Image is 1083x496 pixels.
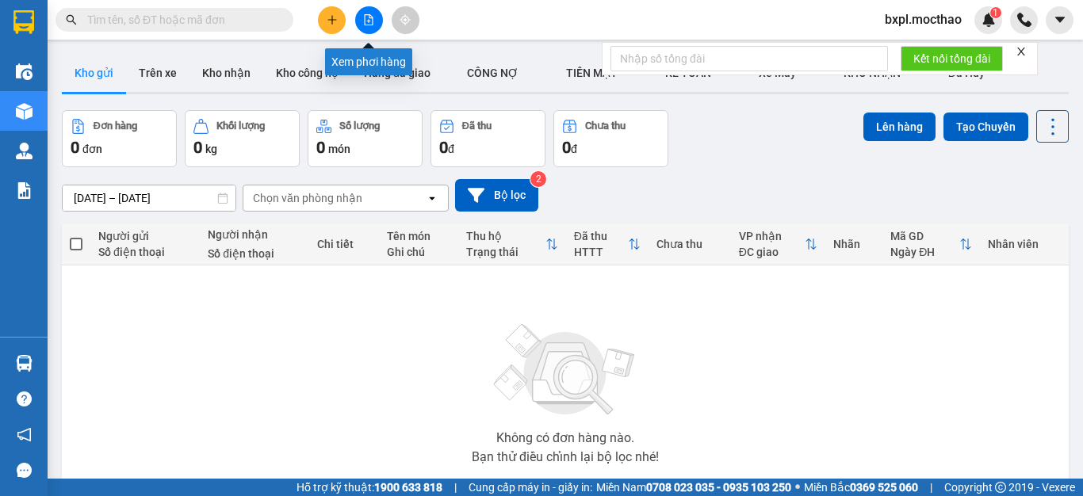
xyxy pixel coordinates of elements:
div: Người nhận [208,228,301,241]
div: Đã thu [462,120,492,132]
span: món [328,143,350,155]
div: Đã thu [574,230,628,242]
span: Kết nối tổng đài [913,50,990,67]
strong: 1900 633 818 [374,481,442,494]
div: Ghi chú [387,246,450,258]
button: Số lượng0món [308,110,423,167]
th: Toggle SortBy [458,223,566,265]
input: Tìm tên, số ĐT hoặc mã đơn [87,11,274,29]
span: kg [205,143,217,155]
img: solution-icon [16,182,33,199]
div: Khối lượng [216,120,265,132]
img: icon-new-feature [982,13,996,27]
span: 0 [316,138,325,157]
div: Số điện thoại [208,247,301,260]
div: Chọn văn phòng nhận [253,190,362,206]
span: 0 [562,138,571,157]
span: | [930,479,932,496]
span: search [66,14,77,25]
span: | [454,479,457,496]
svg: open [426,192,438,204]
button: Kết nối tổng đài [901,46,1003,71]
img: phone-icon [1017,13,1031,27]
div: Ngày ĐH [890,246,959,258]
span: close [1016,46,1027,57]
span: plus [327,14,338,25]
sup: 1 [990,7,1001,18]
span: 1 [993,7,998,18]
span: 0 [439,138,448,157]
div: Người gửi [98,230,192,242]
img: svg+xml;base64,PHN2ZyBjbGFzcz0ibGlzdC1wbHVnX19zdmciIHhtbG5zPSJodHRwOi8vd3d3LnczLm9yZy8yMDAwL3N2Zy... [486,315,645,425]
button: Đã thu0đ [431,110,545,167]
th: Toggle SortBy [882,223,980,265]
button: Khối lượng0kg [185,110,300,167]
span: file-add [363,14,374,25]
button: Tạo Chuyến [943,113,1028,141]
button: caret-down [1046,6,1073,34]
span: bxpl.mocthao [872,10,974,29]
div: Đơn hàng [94,120,137,132]
div: Trạng thái [466,246,545,258]
span: 0 [193,138,202,157]
div: Nhân viên [988,238,1061,250]
div: Không có đơn hàng nào. [496,432,634,444]
span: TIỀN MẶT [566,67,618,79]
span: đơn [82,143,102,155]
img: logo-vxr [13,10,34,34]
span: ⚪️ [795,484,800,490]
button: Kho gửi [62,54,126,92]
div: Nhãn [833,238,874,250]
button: Bộ lọc [455,179,538,212]
div: Mã GD [890,230,959,242]
div: Chưa thu [585,120,626,132]
div: VP nhận [739,230,806,242]
button: Trên xe [126,54,189,92]
span: đ [571,143,577,155]
div: Chưa thu [656,238,723,250]
span: Cung cấp máy in - giấy in: [469,479,592,496]
img: warehouse-icon [16,355,33,372]
button: Lên hàng [863,113,936,141]
div: ĐC giao [739,246,806,258]
span: message [17,463,32,478]
button: plus [318,6,346,34]
span: 0 [71,138,79,157]
div: Thu hộ [466,230,545,242]
th: Toggle SortBy [566,223,649,265]
button: Kho nhận [189,54,263,92]
button: Chưa thu0đ [553,110,668,167]
button: aim [392,6,419,34]
span: notification [17,427,32,442]
span: Miền Bắc [804,479,918,496]
span: aim [400,14,411,25]
sup: 2 [530,171,546,187]
th: Toggle SortBy [731,223,826,265]
div: Số lượng [339,120,380,132]
div: Tên món [387,230,450,242]
div: Bạn thử điều chỉnh lại bộ lọc nhé! [472,451,659,464]
input: Select a date range. [63,185,235,211]
span: Miền Nam [596,479,791,496]
span: question-circle [17,391,32,406]
span: caret-down [1053,13,1067,27]
strong: 0708 023 035 - 0935 103 250 [646,481,791,494]
span: CÔNG NỢ [467,67,519,79]
img: warehouse-icon [16,143,33,159]
button: Đơn hàng0đơn [62,110,177,167]
div: Xem phơi hàng [325,48,412,75]
input: Nhập số tổng đài [610,46,888,71]
img: warehouse-icon [16,63,33,80]
span: Hỗ trợ kỹ thuật: [297,479,442,496]
div: Chi tiết [317,238,371,250]
div: Số điện thoại [98,246,192,258]
button: file-add [355,6,383,34]
button: Kho công nợ [263,54,351,92]
span: đ [448,143,454,155]
img: warehouse-icon [16,103,33,120]
strong: 0369 525 060 [850,481,918,494]
div: HTTT [574,246,628,258]
span: copyright [995,482,1006,493]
